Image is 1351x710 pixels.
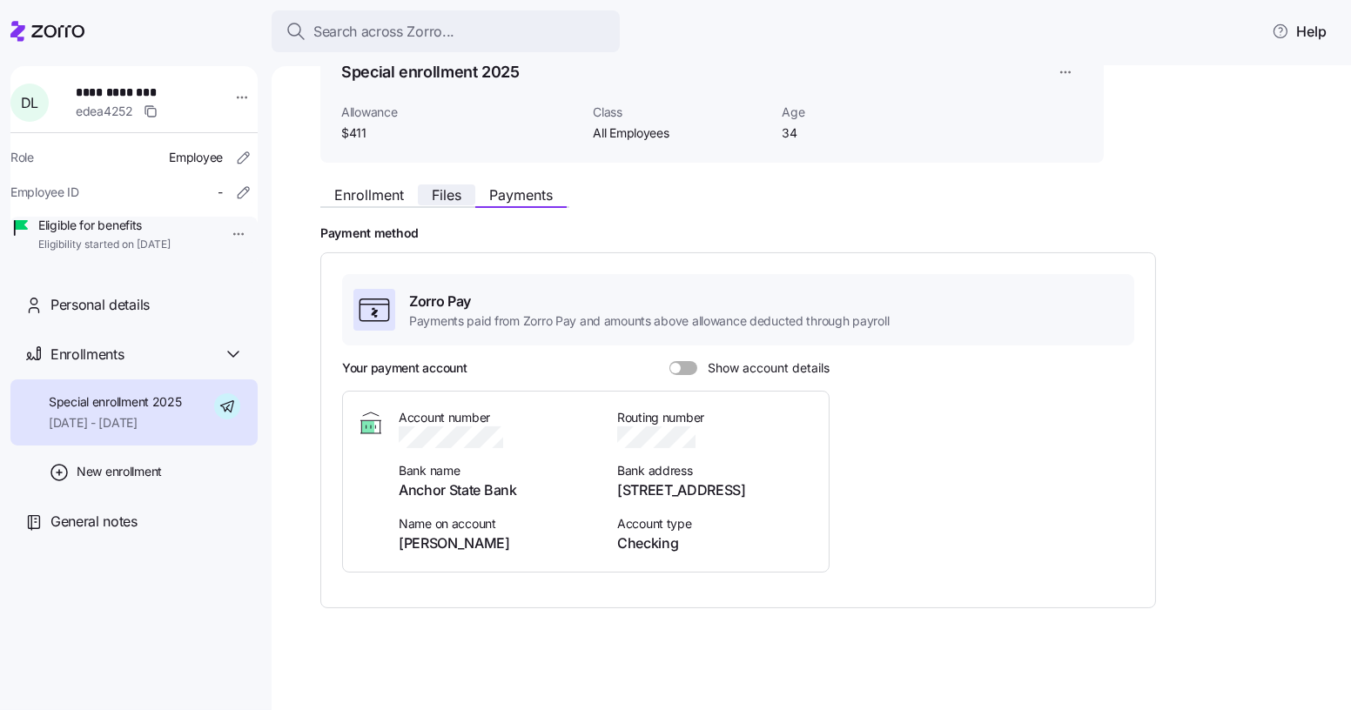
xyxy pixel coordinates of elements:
span: Files [432,188,461,202]
span: D L [21,96,38,110]
span: General notes [50,511,138,532]
span: Zorro Pay [409,291,889,312]
span: Account type [617,515,815,532]
span: Role [10,149,34,166]
span: Payments [489,188,553,202]
span: [DATE] - [DATE] [49,414,182,432]
span: Bank name [399,462,596,479]
span: Checking [617,532,815,554]
span: Anchor State Bank [399,479,596,501]
span: Class [593,104,768,121]
span: $411 [341,124,579,142]
span: Routing number [617,409,815,426]
span: Payments paid from Zorro Pay and amounts above allowance deducted through payroll [409,312,889,330]
span: Employee [169,149,223,166]
span: 34 [782,124,957,142]
span: - [218,184,223,201]
span: New enrollment [77,463,162,480]
span: Search across Zorro... [313,21,454,43]
span: Special enrollment 2025 [49,393,182,411]
span: Age [782,104,957,121]
h3: Your payment account [342,359,467,377]
span: Eligibility started on [DATE] [38,238,171,252]
span: Account number [399,409,596,426]
span: Allowance [341,104,579,121]
span: Show account details [697,361,830,375]
span: Employee ID [10,184,79,201]
button: Search across Zorro... [272,10,620,52]
button: Help [1258,14,1341,49]
span: Enrollments [50,344,124,365]
span: Help [1272,21,1327,42]
h1: Special enrollment 2025 [341,61,520,83]
span: All Employees [593,124,768,142]
span: Bank address [617,462,815,479]
span: Enrollment [334,188,404,202]
span: Personal details [50,294,150,316]
span: Name on account [399,515,596,532]
span: [STREET_ADDRESS] [617,479,815,501]
span: edea4252 [76,103,133,120]
h2: Payment method [320,225,1327,242]
span: Eligible for benefits [38,217,171,234]
span: [PERSON_NAME] [399,532,596,554]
